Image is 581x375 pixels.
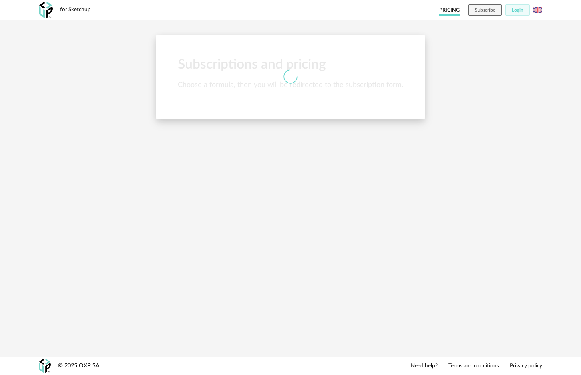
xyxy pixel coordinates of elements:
[39,359,51,373] img: OXP
[448,363,499,370] a: Terms and conditions
[512,8,523,12] span: Login
[510,363,542,370] a: Privacy policy
[58,362,99,370] div: © 2025 OXP SA
[468,4,502,16] button: Subscribe
[411,363,438,370] a: Need help?
[439,4,460,16] a: Pricing
[505,4,530,16] button: Login
[60,6,91,14] div: for Sketchup
[475,8,495,12] span: Subscribe
[533,6,542,14] img: us
[39,2,53,18] img: OXP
